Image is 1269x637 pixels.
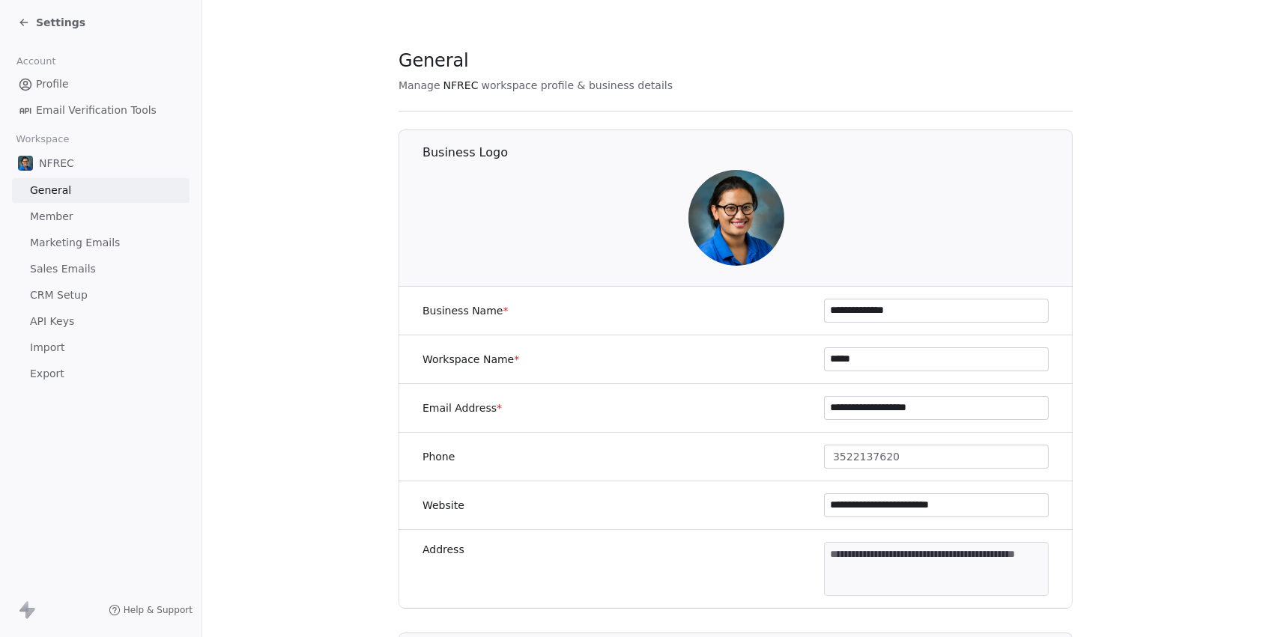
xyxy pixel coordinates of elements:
[423,542,464,557] label: Address
[12,231,190,255] a: Marketing Emails
[12,98,190,123] a: Email Verification Tools
[399,78,440,93] span: Manage
[36,103,157,118] span: Email Verification Tools
[423,498,464,513] label: Website
[12,178,190,203] a: General
[423,144,1073,161] h1: Business Logo
[824,445,1049,469] button: 3522137620
[423,400,502,415] label: Email Address
[12,283,190,308] a: CRM Setup
[399,49,469,72] span: General
[18,15,85,30] a: Settings
[30,209,73,225] span: Member
[30,314,74,329] span: API Keys
[12,309,190,334] a: API Keys
[124,604,193,616] span: Help & Support
[423,303,509,318] label: Business Name
[833,449,900,465] span: 3522137620
[30,366,64,382] span: Export
[12,72,190,97] a: Profile
[12,362,190,386] a: Export
[423,449,455,464] label: Phone
[12,335,190,360] a: Import
[18,156,33,171] img: SK%20Logo%204k.jpg
[423,352,519,367] label: Workspace Name
[10,128,76,150] span: Workspace
[36,15,85,30] span: Settings
[30,287,88,303] span: CRM Setup
[10,50,62,73] span: Account
[688,170,784,266] img: SK%20Logo%204k.jpg
[30,235,120,251] span: Marketing Emails
[109,604,193,616] a: Help & Support
[482,78,673,93] span: workspace profile & business details
[443,78,479,93] span: NFREC
[30,340,64,356] span: Import
[12,204,190,229] a: Member
[36,76,69,92] span: Profile
[39,156,74,171] span: NFREC
[30,183,71,198] span: General
[30,261,96,277] span: Sales Emails
[12,257,190,281] a: Sales Emails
